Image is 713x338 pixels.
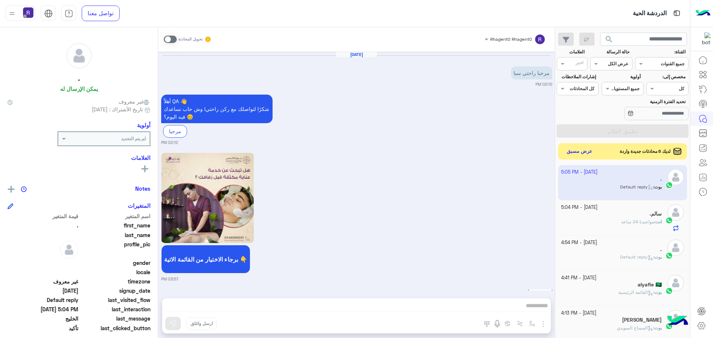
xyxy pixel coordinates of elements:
[80,259,151,267] span: gender
[80,287,151,295] span: signup_date
[161,276,178,282] small: 03:57 PM
[178,36,203,42] small: تحويل المحادثة
[80,221,151,229] span: first_name
[655,219,662,224] span: انت
[618,289,653,295] span: القائمة الرئيسية
[667,239,684,256] img: defaultAdmin.png
[80,231,151,239] span: last_name
[665,287,673,295] img: WhatsApp
[7,296,78,304] span: Default reply
[561,204,598,211] small: [DATE] - 5:04 PM
[561,239,597,246] small: [DATE] - 4:54 PM
[649,211,662,217] h5: سالم.
[511,66,552,79] p: 19/9/2025, 2:12 PM
[60,85,98,92] h6: يمكن الإرسال له
[82,6,120,21] a: تواصل معنا
[128,202,150,209] h6: المتغيرات
[161,140,178,145] small: 02:12 PM
[622,317,662,323] h5: سعيد كنن
[697,32,710,46] img: 322853014244696
[7,212,78,220] span: قيمة المتغير
[667,275,684,291] img: defaultAdmin.png
[7,278,78,285] span: غير معروف
[654,219,662,224] b: :
[164,256,247,263] span: برجاء الاختيار من القائمة الاتية 👇
[660,246,662,253] h5: .
[7,154,150,161] h6: العلامات
[602,73,641,80] label: أولوية
[636,49,686,55] label: القناة:
[490,36,532,42] span: Rhagent0 Rhagent0
[633,9,667,19] p: الدردشة الحية
[557,49,585,55] label: العلامات
[654,254,662,260] span: بوت
[65,9,73,18] img: tab
[561,310,596,317] small: [DATE] - 4:13 PM
[7,287,78,295] span: 2025-09-19T12:51:56.53Z
[80,305,151,313] span: last_interaction
[638,282,662,288] h5: alyafie 🇸🇦
[7,268,78,276] span: null
[7,315,78,322] span: الخليج
[186,317,217,330] button: ارسل واغلق
[80,324,151,332] span: last_clicked_button
[602,98,686,105] label: تحديد الفترة الزمنية
[7,305,78,313] span: 2025-09-19T14:04:48.23Z
[696,6,710,21] img: Logo
[672,9,681,18] img: tab
[653,289,662,295] b: :
[21,186,27,192] img: notes
[66,43,92,68] img: defaultAdmin.png
[7,324,78,332] span: تأكيد
[61,6,76,21] a: tab
[135,185,150,192] h6: Notes
[23,7,33,18] img: userImage
[535,81,552,87] small: 02:12 PM
[80,278,151,285] span: timezone
[667,204,684,221] img: defaultAdmin.png
[665,217,673,224] img: WhatsApp
[564,146,596,157] button: عرض مسبق
[121,136,146,141] b: لم يتم التحديد
[60,240,78,259] img: defaultAdmin.png
[621,219,654,224] span: مواعيدنا 24 ساعه
[557,73,596,80] label: إشارات الملاحظات
[591,49,629,55] label: حالة الرسالة
[561,275,596,282] small: [DATE] - 4:41 PM
[44,9,53,18] img: tab
[78,74,80,83] h5: .
[557,124,688,138] button: تطبيق الفلاتر
[92,105,143,113] span: تاريخ الأشتراك : [DATE]
[647,73,686,80] label: مخصص إلى:
[7,9,17,18] img: profile
[8,186,14,193] img: add
[654,289,662,295] span: بوت
[161,95,273,123] p: 19/9/2025, 2:12 PM
[600,33,618,49] button: search
[118,98,150,105] span: غير معروف
[605,35,613,44] span: search
[654,325,662,331] span: بوت
[620,148,671,155] span: لديك 6 محادثات جديدة واردة
[137,122,150,128] h6: أولوية
[653,254,662,260] b: :
[80,315,151,322] span: last_message
[617,325,653,331] span: المساج السويدي
[7,259,78,267] span: null
[336,52,377,57] h6: [DATE]
[7,221,78,229] span: .
[161,153,254,243] img: Q2FwdHVyZSAoMykucG5n.png
[80,212,151,220] span: اسم المتغير
[576,59,585,68] div: اختر
[665,308,691,334] img: hulul-logo.png
[620,254,653,260] span: Default reply
[80,296,151,304] span: last_visited_flow
[665,252,673,259] img: WhatsApp
[80,268,151,276] span: locale
[163,125,187,137] div: مرحبا
[653,325,662,331] b: :
[80,240,151,257] span: profile_pic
